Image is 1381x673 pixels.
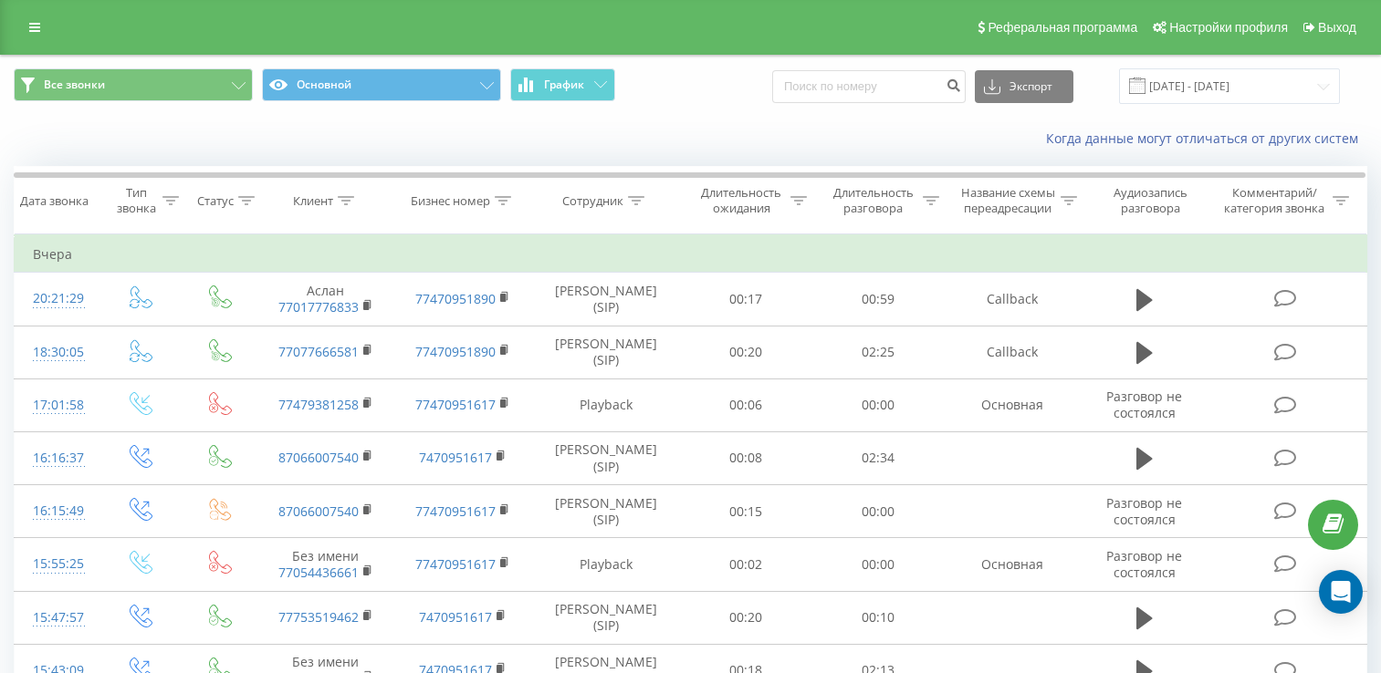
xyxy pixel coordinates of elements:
[33,493,80,529] div: 16:15:49
[811,273,944,326] td: 00:59
[20,193,89,209] div: Дата звонка
[532,273,680,326] td: [PERSON_NAME] (SIP)
[532,485,680,538] td: [PERSON_NAME] (SIP)
[1169,20,1288,35] span: Настройки профиля
[975,70,1073,103] button: Экспорт
[257,273,394,326] td: Аслан
[811,431,944,484] td: 02:34
[33,440,80,476] div: 16:16:37
[278,564,359,581] a: 77054436661
[278,298,359,316] a: 77017776833
[944,538,1081,591] td: Основная
[1318,20,1356,35] span: Выход
[262,68,501,101] button: Основной
[197,193,234,209] div: Статус
[680,273,812,326] td: 00:17
[15,236,1367,273] td: Вчера
[44,78,105,92] span: Все звонки
[33,600,80,636] div: 15:47:57
[415,343,496,360] a: 77470951890
[680,485,812,538] td: 00:15
[680,326,812,378] td: 00:20
[33,546,80,582] div: 15:55:25
[278,608,359,626] a: 77753519462
[532,431,680,484] td: [PERSON_NAME] (SIP)
[772,70,966,103] input: Поиск по номеру
[532,378,680,431] td: Playback
[944,378,1081,431] td: Основная
[33,388,80,423] div: 17:01:58
[1046,129,1367,147] a: Когда данные могут отличаться от других систем
[419,608,492,626] a: 7470951617
[680,538,812,591] td: 00:02
[680,378,812,431] td: 00:06
[115,185,158,216] div: Тип звонка
[1098,185,1204,216] div: Аудиозапись разговора
[532,326,680,378] td: [PERSON_NAME] (SIP)
[33,335,80,370] div: 18:30:05
[415,555,496,573] a: 77470951617
[1106,494,1182,528] span: Разговор не состоялся
[1319,570,1363,614] div: Open Intercom Messenger
[532,591,680,644] td: [PERSON_NAME] (SIP)
[544,78,584,91] span: График
[1106,388,1182,421] span: Разговор не состоялся
[562,193,623,209] div: Сотрудник
[960,185,1056,216] div: Название схемы переадресации
[510,68,615,101] button: График
[419,449,492,466] a: 7470951617
[811,378,944,431] td: 00:00
[278,502,359,520] a: 87066007540
[811,538,944,591] td: 00:00
[278,449,359,466] a: 87066007540
[415,396,496,413] a: 77470951617
[811,591,944,644] td: 00:10
[680,591,812,644] td: 00:20
[532,538,680,591] td: Playback
[696,185,787,216] div: Длительность ожидания
[811,326,944,378] td: 02:25
[278,343,359,360] a: 77077666581
[293,193,333,209] div: Клиент
[680,431,812,484] td: 00:08
[944,273,1081,326] td: Callback
[1221,185,1328,216] div: Комментарий/категория звонка
[14,68,253,101] button: Все звонки
[944,326,1081,378] td: Callback
[257,538,394,591] td: Без имени
[411,193,490,209] div: Бизнес номер
[415,502,496,520] a: 77470951617
[415,290,496,307] a: 77470951890
[1106,547,1182,581] span: Разговор не состоялся
[33,281,80,316] div: 20:21:29
[811,485,944,538] td: 00:00
[278,396,359,413] a: 77479381258
[828,185,918,216] div: Длительность разговора
[988,20,1137,35] span: Реферальная программа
